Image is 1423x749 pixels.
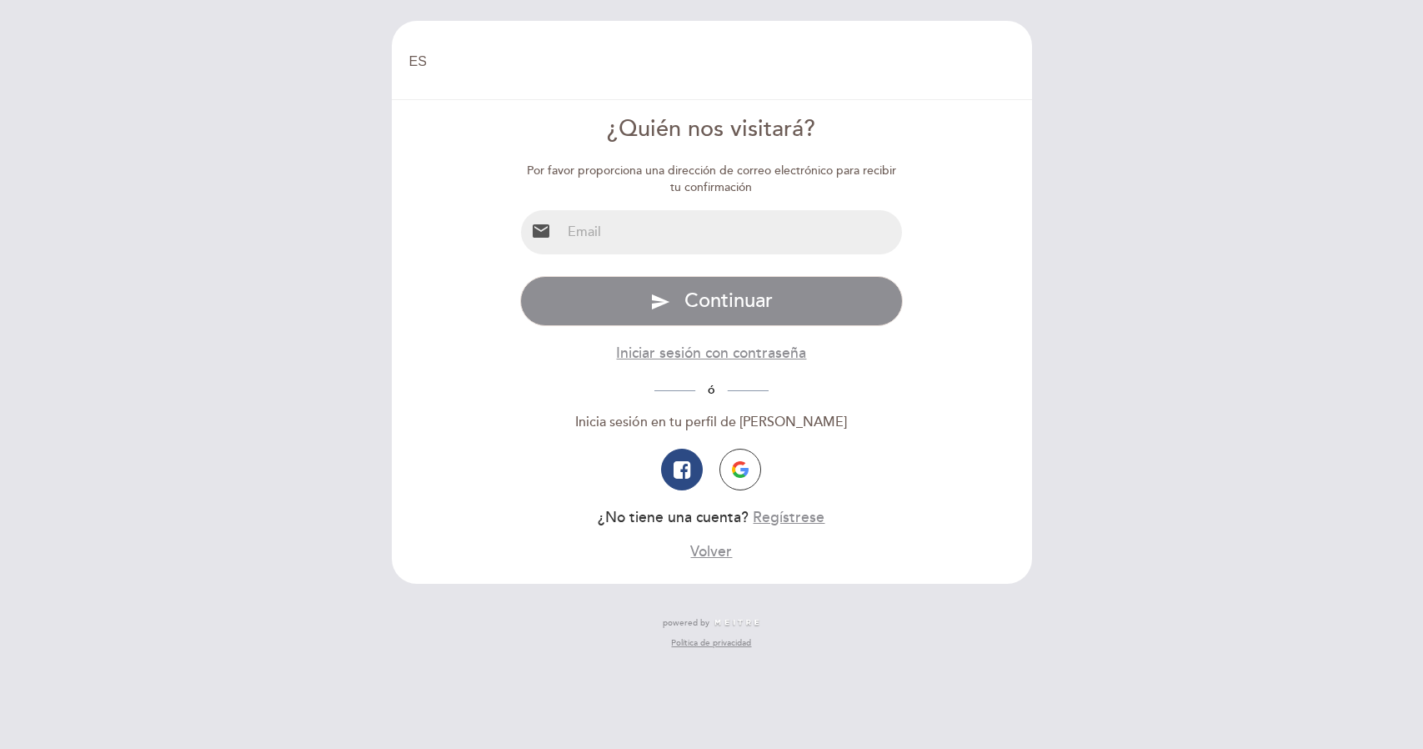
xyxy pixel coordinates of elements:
[671,637,751,649] a: Política de privacidad
[684,289,773,313] span: Continuar
[663,617,761,629] a: powered by
[520,276,903,326] button: send Continuar
[616,343,806,364] button: Iniciar sesión con contraseña
[695,383,728,397] span: ó
[520,413,903,432] div: Inicia sesión en tu perfil de [PERSON_NAME]
[690,541,732,562] button: Volver
[520,163,903,196] div: Por favor proporciona una dirección de correo electrónico para recibir tu confirmación
[520,113,903,146] div: ¿Quién nos visitará?
[561,210,902,254] input: Email
[598,509,749,526] span: ¿No tiene una cuenta?
[663,617,709,629] span: powered by
[753,507,824,528] button: Regístrese
[531,221,551,241] i: email
[732,461,749,478] img: icon-google.png
[650,292,670,312] i: send
[714,619,761,627] img: MEITRE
